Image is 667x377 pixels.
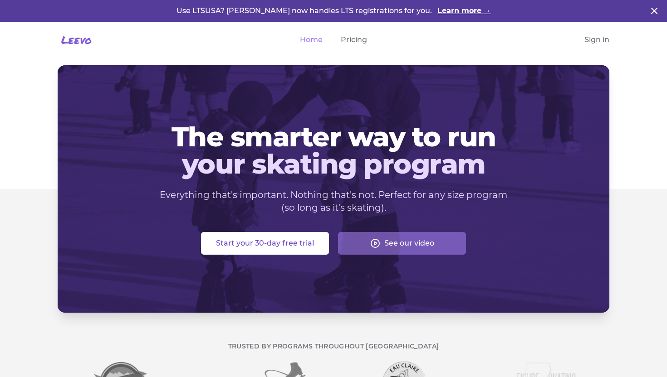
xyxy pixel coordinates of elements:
p: Trusted by programs throughout [GEOGRAPHIC_DATA] [58,342,609,351]
a: Sign in [584,34,609,45]
p: Everything that's important. Nothing that's not. Perfect for any size program (so long as it's sk... [159,188,508,214]
span: Use LTSUSA? [PERSON_NAME] now handles LTS registrations for you. [177,6,434,15]
button: See our video [338,232,466,255]
span: See our video [384,238,434,249]
a: Leevo [58,33,92,47]
span: The smarter way to run [72,123,595,150]
span: → [484,6,491,15]
a: Home [300,34,323,45]
button: Start your 30-day free trial [201,232,329,255]
a: Learn more [437,5,491,16]
span: your skating program [72,150,595,178]
a: Pricing [341,34,367,45]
